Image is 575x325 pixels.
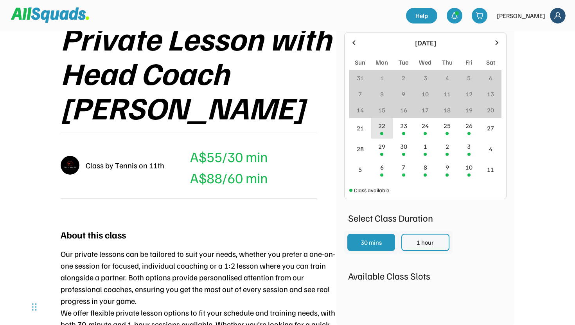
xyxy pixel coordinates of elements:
div: 15 [378,105,385,115]
div: Class available [354,186,389,194]
div: 7 [358,89,362,99]
div: 22 [378,121,385,130]
img: Squad%20Logo.svg [11,7,89,22]
div: 8 [380,89,384,99]
div: 25 [444,121,451,130]
div: 2 [446,142,449,151]
div: Fri [465,58,472,67]
div: 1 [424,142,427,151]
div: [DATE] [363,38,488,48]
div: 5 [358,165,362,174]
div: 6 [380,162,384,172]
div: 5 [467,73,471,83]
div: 11 [487,165,494,174]
div: 9 [446,162,449,172]
div: Private Lesson with Head Coach [PERSON_NAME] [61,21,336,124]
img: bell-03%20%281%29.svg [451,12,458,20]
button: 30 mins [347,234,395,251]
div: Select Class Duration [344,211,507,225]
div: Wed [419,58,431,67]
div: 6 [489,73,492,83]
div: Sat [486,58,495,67]
div: 4 [489,144,492,153]
div: 2 [402,73,405,83]
div: 16 [400,105,407,115]
div: 10 [465,162,473,172]
div: 24 [422,121,429,130]
div: 8 [424,162,427,172]
div: Mon [376,58,388,67]
div: Tue [399,58,408,67]
div: 4 [446,73,449,83]
div: Thu [442,58,453,67]
div: 3 [467,142,471,151]
div: 23 [400,121,407,130]
div: 12 [465,89,473,99]
div: 31 [357,73,364,83]
div: 13 [487,89,494,99]
img: IMG_2979.png [61,156,79,175]
div: 26 [465,121,473,130]
div: 10 [422,89,429,99]
div: A$55/30 min [190,146,268,167]
div: 11 [444,89,451,99]
div: 20 [487,105,494,115]
img: Frame%2018.svg [550,8,566,23]
div: 3 [424,73,427,83]
div: A$88/60 min [190,167,268,188]
div: About this class [61,227,126,242]
div: Class by Tennis on 11th [86,159,164,171]
div: 19 [465,105,473,115]
a: Help [406,8,437,23]
div: [PERSON_NAME] [497,11,545,20]
div: 1 [380,73,384,83]
div: 7 [402,162,405,172]
div: 18 [444,105,451,115]
div: 9 [402,89,405,99]
div: 29 [378,142,385,151]
div: 17 [422,105,429,115]
div: 27 [487,123,494,133]
div: 28 [357,144,364,153]
div: Sun [355,58,365,67]
div: 14 [357,105,364,115]
div: 21 [357,123,364,133]
button: 1 hour [401,234,449,251]
div: Available Class Slots [344,269,507,283]
img: shopping-cart-01%20%281%29.svg [476,12,483,20]
div: 30 [400,142,407,151]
